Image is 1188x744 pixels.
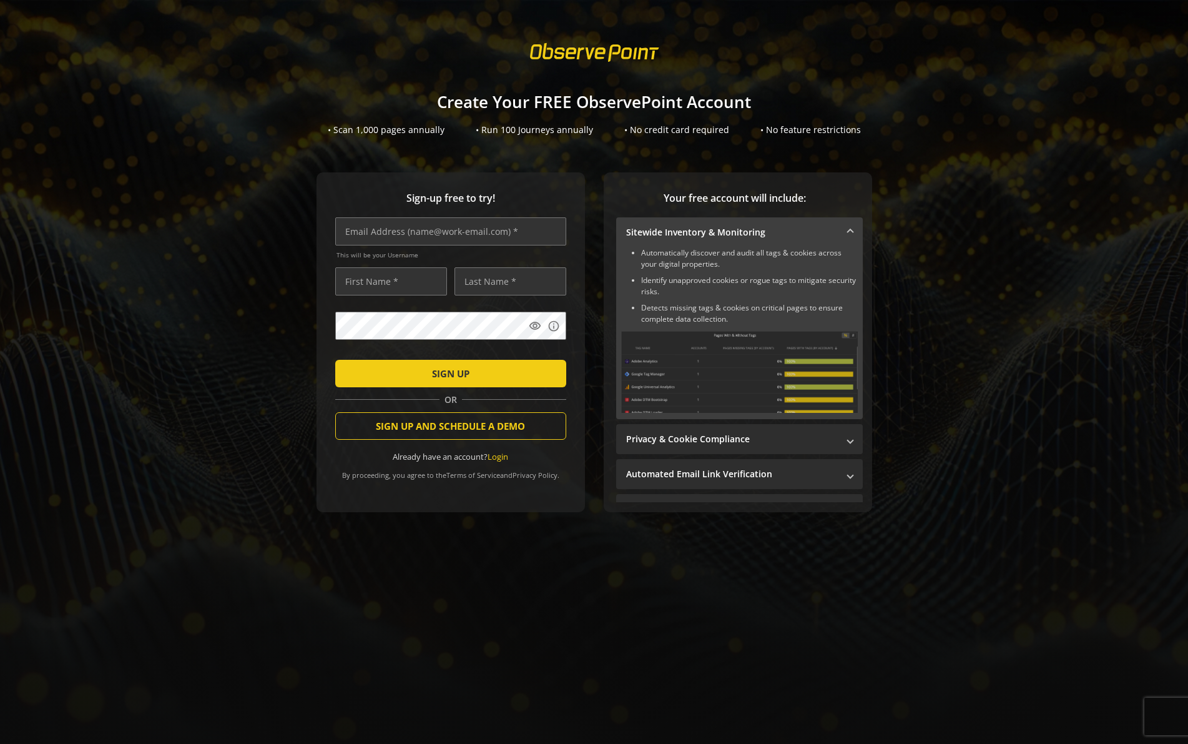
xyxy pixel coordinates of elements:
a: Privacy Policy [513,470,557,480]
li: Detects missing tags & cookies on critical pages to ensure complete data collection. [641,302,858,325]
input: Last Name * [454,267,566,295]
a: Terms of Service [446,470,500,480]
a: Login [488,451,508,462]
mat-panel-title: Privacy & Cookie Compliance [626,433,838,445]
mat-panel-title: Sitewide Inventory & Monitoring [626,226,838,239]
mat-expansion-panel-header: Automated Email Link Verification [616,459,863,489]
mat-expansion-panel-header: Privacy & Cookie Compliance [616,424,863,454]
span: Your free account will include: [616,191,853,206]
span: SIGN UP [432,362,469,385]
span: OR [439,394,462,406]
img: Sitewide Inventory & Monitoring [621,331,858,413]
span: This will be your Username [336,250,566,259]
div: Already have an account? [335,451,566,463]
button: SIGN UP AND SCHEDULE A DEMO [335,412,566,440]
mat-panel-title: Automated Email Link Verification [626,468,838,480]
div: Sitewide Inventory & Monitoring [616,247,863,419]
mat-expansion-panel-header: Sitewide Inventory & Monitoring [616,217,863,247]
mat-expansion-panel-header: Performance Monitoring with Web Vitals [616,494,863,524]
span: Sign-up free to try! [335,191,566,206]
div: • Scan 1,000 pages annually [328,124,444,136]
li: Automatically discover and audit all tags & cookies across your digital properties. [641,247,858,270]
li: Identify unapproved cookies or rogue tags to mitigate security risks. [641,275,858,297]
div: • No credit card required [624,124,729,136]
mat-icon: visibility [529,320,541,332]
div: By proceeding, you agree to the and . [335,462,566,480]
mat-icon: info [547,320,560,332]
span: SIGN UP AND SCHEDULE A DEMO [376,415,525,437]
input: First Name * [335,267,447,295]
input: Email Address (name@work-email.com) * [335,217,566,246]
div: • No feature restrictions [760,124,861,136]
button: SIGN UP [335,360,566,387]
div: • Run 100 Journeys annually [476,124,593,136]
